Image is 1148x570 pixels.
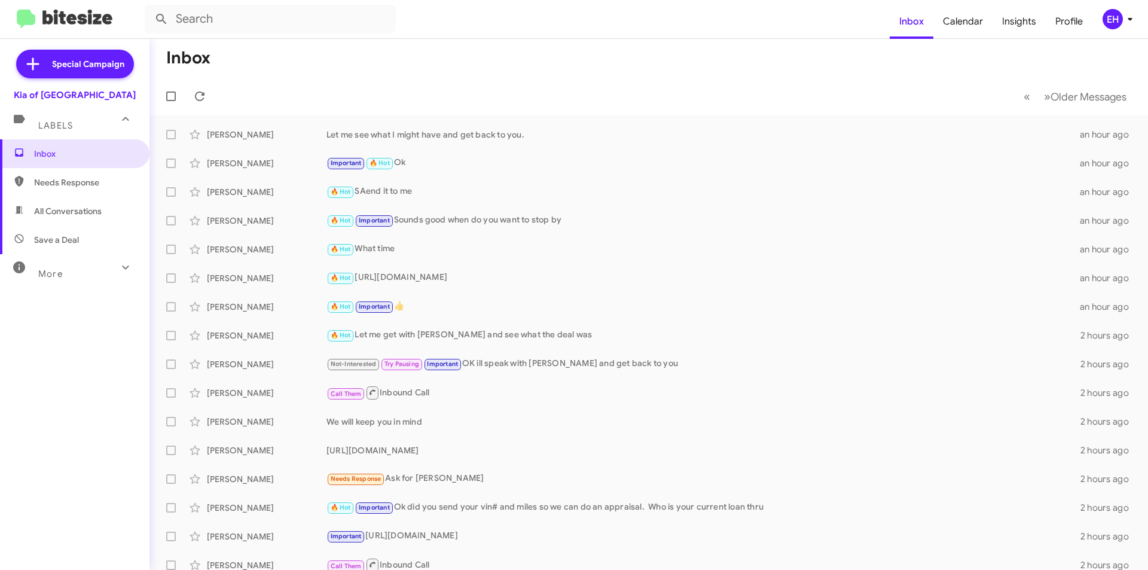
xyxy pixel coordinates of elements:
div: [PERSON_NAME] [207,444,326,456]
div: What time [326,242,1080,256]
div: [PERSON_NAME] [207,473,326,485]
span: 🔥 Hot [331,217,351,224]
a: Calendar [933,4,993,39]
div: 2 hours ago [1080,330,1138,342]
div: Ask for [PERSON_NAME] [326,472,1080,486]
div: [PERSON_NAME] [207,215,326,227]
a: Insights [993,4,1046,39]
div: OK ill speak with [PERSON_NAME] and get back to you [326,357,1080,371]
div: 2 hours ago [1080,502,1138,514]
div: 2 hours ago [1080,444,1138,456]
div: [PERSON_NAME] [207,502,326,514]
span: 🔥 Hot [331,331,351,339]
span: Important [359,504,390,511]
div: [PERSON_NAME] [207,272,326,284]
div: [PERSON_NAME] [207,358,326,370]
div: Ok [326,156,1080,170]
div: [PERSON_NAME] [207,531,326,542]
span: Older Messages [1051,90,1126,103]
div: Let me see what I might have and get back to you. [326,129,1080,141]
span: 🔥 Hot [331,245,351,253]
div: [PERSON_NAME] [207,301,326,313]
div: EH [1103,9,1123,29]
span: Call Them [331,390,362,398]
span: Inbox [34,148,136,160]
div: [URL][DOMAIN_NAME] [326,271,1080,285]
span: Needs Response [331,475,381,483]
div: [URL][DOMAIN_NAME] [326,529,1080,543]
div: SAend it to me [326,185,1080,199]
div: Inbound Call [326,385,1080,400]
button: Previous [1016,84,1037,109]
div: Ok did you send your vin# and miles so we can do an appraisal. Who is your current loan thru [326,501,1080,514]
div: an hour ago [1080,157,1138,169]
span: Needs Response [34,176,136,188]
div: an hour ago [1080,301,1138,313]
span: Important [359,217,390,224]
span: Call Them [331,562,362,570]
span: Important [359,303,390,310]
span: » [1044,89,1051,104]
div: [PERSON_NAME] [207,243,326,255]
span: Important [331,159,362,167]
div: 👍 [326,300,1080,313]
div: Sounds good when do you want to stop by [326,214,1080,227]
a: Profile [1046,4,1092,39]
div: [PERSON_NAME] [207,416,326,428]
span: Not-Interested [331,360,377,368]
span: Special Campaign [52,58,124,70]
span: « [1024,89,1030,104]
div: 2 hours ago [1080,387,1138,399]
button: Next [1037,84,1134,109]
div: [PERSON_NAME] [207,330,326,342]
nav: Page navigation example [1017,84,1134,109]
span: Labels [38,120,73,131]
div: 2 hours ago [1080,531,1138,542]
div: an hour ago [1080,272,1138,284]
div: an hour ago [1080,215,1138,227]
div: an hour ago [1080,186,1138,198]
div: 2 hours ago [1080,416,1138,428]
div: [URL][DOMAIN_NAME] [326,444,1080,456]
span: 🔥 Hot [331,188,351,196]
span: Try Pausing [384,360,419,368]
div: [PERSON_NAME] [207,186,326,198]
div: 2 hours ago [1080,473,1138,485]
div: Let me get with [PERSON_NAME] and see what the deal was [326,328,1080,342]
button: EH [1092,9,1135,29]
h1: Inbox [166,48,210,68]
span: All Conversations [34,205,102,217]
span: 🔥 Hot [370,159,390,167]
div: [PERSON_NAME] [207,387,326,399]
span: More [38,269,63,279]
div: We will keep you in mind [326,416,1080,428]
span: Important [331,532,362,540]
div: [PERSON_NAME] [207,157,326,169]
span: Save a Deal [34,234,79,246]
a: Inbox [890,4,933,39]
div: [PERSON_NAME] [207,129,326,141]
a: Special Campaign [16,50,134,78]
div: 2 hours ago [1080,358,1138,370]
span: 🔥 Hot [331,504,351,511]
input: Search [145,5,396,33]
div: an hour ago [1080,129,1138,141]
div: Kia of [GEOGRAPHIC_DATA] [14,89,136,101]
span: 🔥 Hot [331,303,351,310]
span: Important [427,360,458,368]
div: an hour ago [1080,243,1138,255]
span: 🔥 Hot [331,274,351,282]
